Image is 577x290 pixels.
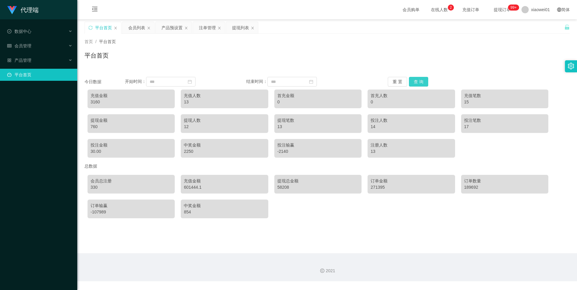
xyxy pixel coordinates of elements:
div: 充值人数 [184,93,265,99]
button: 查 询 [409,77,428,87]
a: 代理端 [7,7,39,12]
span: 平台首页 [99,39,116,44]
div: 投注输赢 [277,142,359,148]
div: 订单金额 [371,178,452,184]
div: 充值金额 [91,93,172,99]
div: 平台首页 [95,22,112,33]
span: 提现订单 [491,8,514,12]
div: 854 [184,209,265,215]
span: 在线人数 [428,8,451,12]
i: 图标: calendar [188,80,192,84]
div: -107989 [91,209,172,215]
i: 图标: appstore-o [7,58,11,62]
div: 首充金额 [277,93,359,99]
div: 15 [464,99,545,105]
div: 订单数量 [464,178,545,184]
i: 图标: table [7,44,11,48]
div: 13 [277,124,359,130]
div: 14 [371,124,452,130]
div: 30.00 [91,148,172,155]
i: 图标: global [557,8,561,12]
div: 2021 [82,268,572,274]
span: 充值订单 [459,8,482,12]
div: 今日数据 [84,79,125,85]
div: 投注金额 [91,142,172,148]
div: 760 [91,124,172,130]
div: 3160 [91,99,172,105]
i: 图标: close [147,26,151,30]
sup: 2 [448,5,454,11]
div: 17 [464,124,545,130]
i: 图标: setting [568,63,574,69]
a: 图标: dashboard平台首页 [7,69,72,81]
div: 2250 [184,148,265,155]
span: 会员管理 [7,43,31,48]
div: 产品预设置 [161,22,183,33]
div: -2140 [277,148,359,155]
i: 图标: check-circle-o [7,29,11,33]
span: 结束时间： [246,79,267,84]
div: 充值金额 [184,178,265,184]
i: 图标: copyright [320,269,324,273]
div: 330 [91,184,172,191]
div: 会员总注册 [91,178,172,184]
div: 0 [277,99,359,105]
div: 提现人数 [184,117,265,124]
div: 提现笔数 [277,117,359,124]
p: 2 [450,5,452,11]
div: 271395 [371,184,452,191]
button: 重 置 [388,77,407,87]
div: 189692 [464,184,545,191]
div: 会员列表 [128,22,145,33]
div: 投注人数 [371,117,452,124]
div: 充值笔数 [464,93,545,99]
div: 601444.1 [184,184,265,191]
div: 58208 [277,184,359,191]
div: 提现总金额 [277,178,359,184]
div: 中奖金额 [184,203,265,209]
div: 注册人数 [371,142,452,148]
div: 投注笔数 [464,117,545,124]
i: 图标: calendar [309,80,313,84]
i: 图标: close [184,26,188,30]
div: 总数据 [84,161,570,172]
span: / [95,39,97,44]
div: 提现列表 [232,22,249,33]
i: 图标: unlock [564,24,570,30]
i: 图标: sync [88,26,93,30]
img: logo.9652507e.png [7,6,17,14]
span: 产品管理 [7,58,31,63]
div: 中奖金额 [184,142,265,148]
div: 13 [184,99,265,105]
h1: 平台首页 [84,51,109,60]
span: 开始时间： [125,79,146,84]
div: 13 [371,148,452,155]
div: 提现金额 [91,117,172,124]
i: 图标: close [114,26,117,30]
sup: 1195 [508,5,519,11]
div: 0 [371,99,452,105]
span: 首页 [84,39,93,44]
div: 注单管理 [199,22,216,33]
i: 图标: menu-fold [84,0,105,20]
h1: 代理端 [21,0,39,20]
div: 订单输赢 [91,203,172,209]
i: 图标: close [218,26,221,30]
div: 12 [184,124,265,130]
span: 数据中心 [7,29,31,34]
i: 图标: close [251,26,254,30]
div: 首充人数 [371,93,452,99]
